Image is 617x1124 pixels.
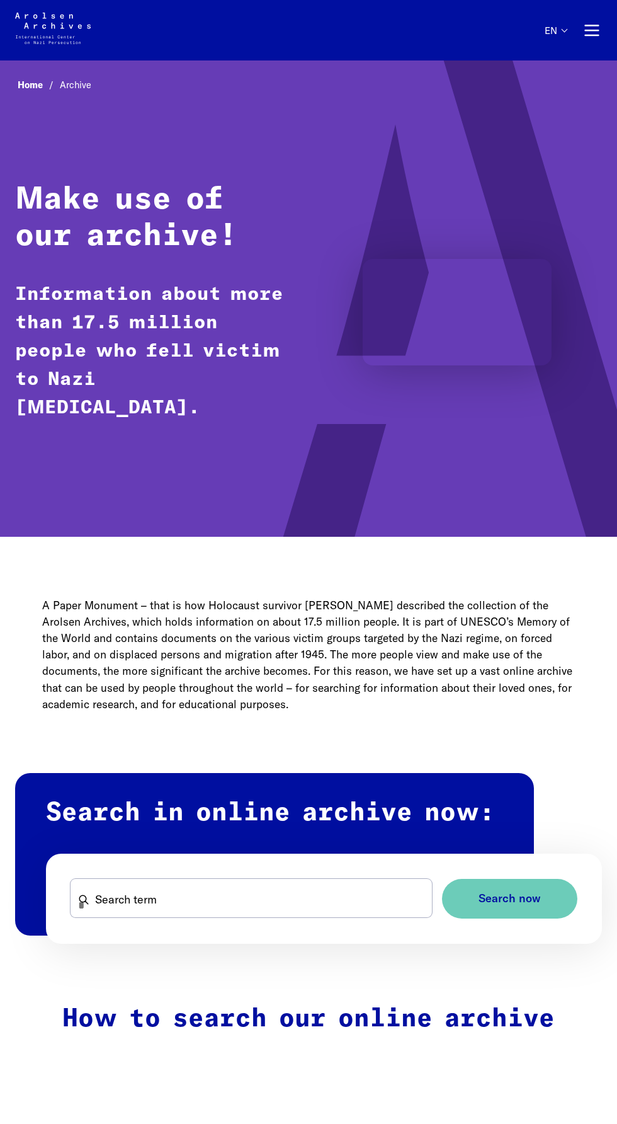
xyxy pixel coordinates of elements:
h2: How to search our online archive [42,1004,575,1035]
nav: Primary [545,13,602,49]
p: A Paper Monument – that is how Holocaust survivor [PERSON_NAME] described the collection of the A... [42,597,575,713]
a: Home [18,79,60,91]
span: Archive [60,79,91,91]
nav: Breadcrumb [15,76,602,95]
button: English, language selection [545,25,567,60]
span: Search now [478,892,541,905]
h2: Search in online archive now: [15,773,534,936]
button: Search now [442,879,577,919]
p: Information about more than 17.5 million people who fell victim to Nazi [MEDICAL_DATA]. [15,280,286,422]
h1: Make use of our archive! [15,181,286,255]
